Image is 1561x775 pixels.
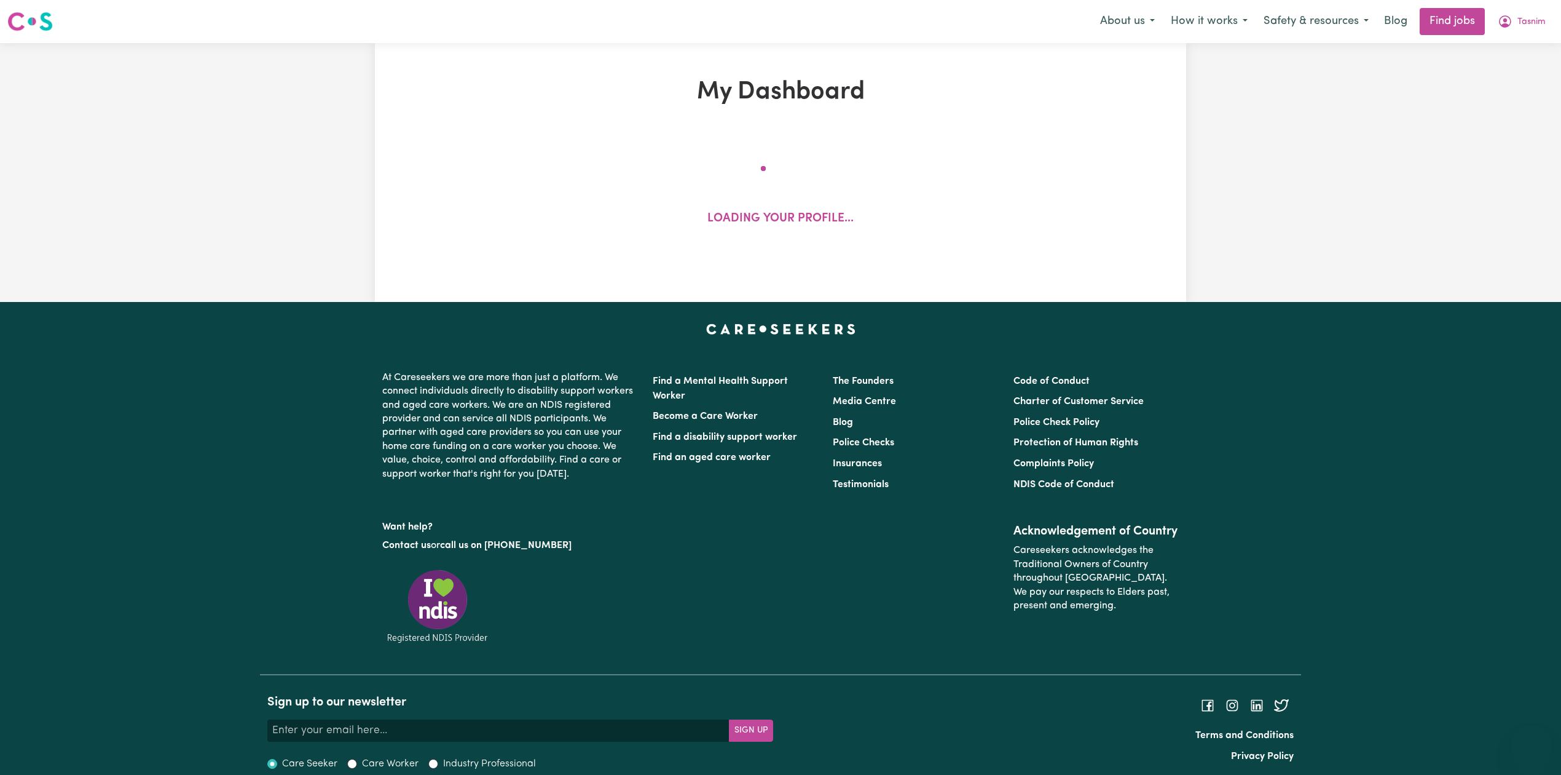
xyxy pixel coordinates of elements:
[1377,8,1415,35] a: Blog
[1013,459,1094,469] a: Complaints Policy
[362,757,419,771] label: Care Worker
[729,720,773,742] button: Subscribe
[382,515,638,534] p: Want help?
[7,10,53,33] img: Careseekers logo
[1013,480,1114,490] a: NDIS Code of Conduct
[1249,701,1264,710] a: Follow Careseekers on LinkedIn
[1013,376,1090,386] a: Code of Conduct
[382,534,638,557] p: or
[282,757,337,771] label: Care Seeker
[1195,731,1294,741] a: Terms and Conditions
[1225,701,1240,710] a: Follow Careseekers on Instagram
[1256,9,1377,34] button: Safety & resources
[706,324,855,334] a: Careseekers home page
[1231,752,1294,761] a: Privacy Policy
[1512,726,1551,765] iframe: Button to launch messaging window
[1092,9,1163,34] button: About us
[1163,9,1256,34] button: How it works
[1420,8,1485,35] a: Find jobs
[833,459,882,469] a: Insurances
[707,210,854,228] p: Loading your profile...
[440,541,572,550] a: call us on [PHONE_NUMBER]
[1200,701,1215,710] a: Follow Careseekers on Facebook
[382,541,431,550] a: Contact us
[1490,9,1554,34] button: My Account
[833,480,889,490] a: Testimonials
[653,453,771,463] a: Find an aged care worker
[443,757,536,771] label: Industry Professional
[382,366,638,486] p: At Careseekers we are more than just a platform. We connect individuals directly to disability su...
[653,432,797,442] a: Find a disability support worker
[382,568,493,645] img: Registered NDIS provider
[1013,524,1179,539] h2: Acknowledgement of Country
[833,418,853,427] a: Blog
[1013,418,1099,427] a: Police Check Policy
[267,695,773,710] h2: Sign up to our newsletter
[1274,701,1289,710] a: Follow Careseekers on Twitter
[267,720,729,742] input: Enter your email here...
[517,77,1044,107] h1: My Dashboard
[653,411,758,421] a: Become a Care Worker
[833,438,894,448] a: Police Checks
[1013,397,1144,407] a: Charter of Customer Service
[833,376,894,386] a: The Founders
[7,7,53,36] a: Careseekers logo
[1013,438,1138,448] a: Protection of Human Rights
[653,376,788,401] a: Find a Mental Health Support Worker
[833,397,896,407] a: Media Centre
[1013,539,1179,618] p: Careseekers acknowledges the Traditional Owners of Country throughout [GEOGRAPHIC_DATA]. We pay o...
[1517,15,1546,29] span: Tasnim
